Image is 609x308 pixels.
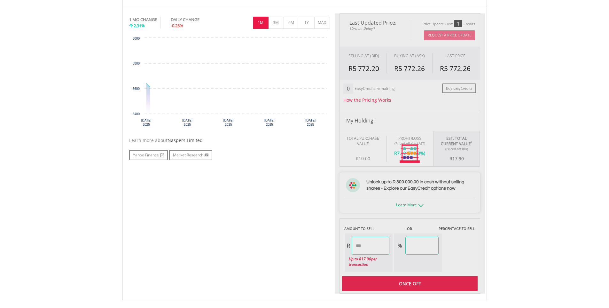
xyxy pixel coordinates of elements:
div: DAILY CHANGE [171,17,221,23]
text: [DATE] 2025 [182,119,192,126]
span: -0.25% [171,23,183,28]
text: 5400 [132,112,140,116]
text: [DATE] 2025 [305,119,316,126]
text: [DATE] 2025 [264,119,275,126]
a: Yahoo Finance [129,150,168,160]
button: 1Y [299,17,315,29]
svg: Interactive chart [129,35,330,131]
text: 5800 [132,62,140,65]
button: 1M [253,17,269,29]
button: 3M [268,17,284,29]
span: Naspers Limited [168,137,203,143]
div: Chart. Highcharts interactive chart. [129,35,330,131]
button: 6M [284,17,299,29]
text: 5600 [132,87,140,91]
a: Market Research [169,150,212,160]
span: 2.31% [134,23,145,28]
text: [DATE] 2025 [141,119,151,126]
text: 6000 [132,37,140,40]
text: [DATE] 2025 [223,119,233,126]
div: 1 MO CHANGE [129,17,157,23]
div: Learn more about [129,137,330,144]
button: MAX [314,17,330,29]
